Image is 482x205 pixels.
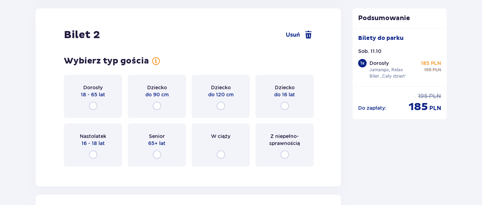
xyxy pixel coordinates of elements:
span: 65+ lat [148,140,165,147]
span: Dziecko [275,84,295,91]
span: Nastolatek [80,133,106,140]
span: do 90 cm [145,91,169,98]
span: Usuń [286,31,300,39]
p: Do zapłaty : [358,104,386,111]
p: Sob. 11.10 [358,48,381,55]
span: do 120 cm [208,91,234,98]
span: PLN [429,104,441,112]
span: 16 - 18 lat [82,140,105,147]
p: 185 PLN [421,60,441,67]
span: Dorosły [83,84,103,91]
div: 1 x [358,59,367,67]
a: Usuń [286,31,313,39]
p: Dorosły [369,60,389,67]
span: W ciąży [211,133,230,140]
span: 195 [424,67,431,73]
p: Jamango, Relax [369,67,403,73]
span: Dziecko [147,84,167,91]
h2: Bilet 2 [64,28,100,42]
span: do 16 lat [274,91,295,98]
span: 185 [409,100,428,114]
span: 195 [418,92,428,100]
p: Bilet „Cały dzień” [369,73,406,79]
span: 18 - 65 lat [81,91,105,98]
h3: Wybierz typ gościa [64,56,149,66]
span: Z niepełno­sprawnością [262,133,307,147]
p: Podsumowanie [353,14,447,23]
span: Dziecko [211,84,231,91]
span: PLN [429,92,441,100]
span: Senior [149,133,165,140]
span: PLN [433,67,441,73]
p: Bilety do parku [358,34,404,42]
